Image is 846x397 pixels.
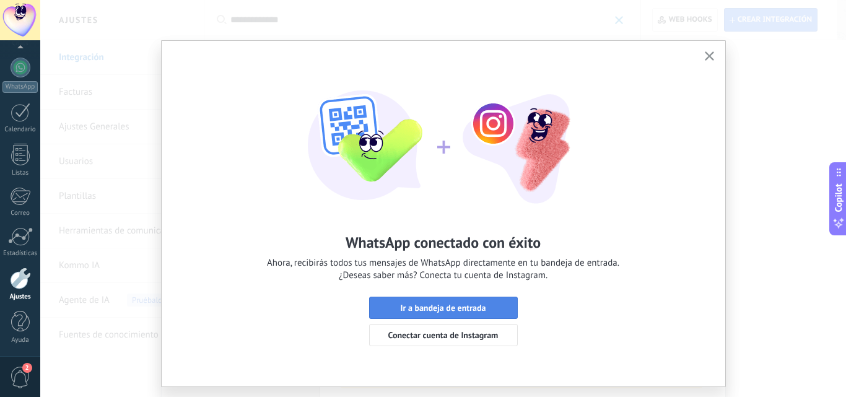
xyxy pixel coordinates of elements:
span: 2 [22,363,32,373]
span: Conectar cuenta de Instagram [388,331,499,339]
div: Calendario [2,126,38,134]
div: Listas [2,169,38,177]
div: Correo [2,209,38,217]
img: wa-lite-feat-instagram-success.png [307,59,580,208]
button: Conectar cuenta de Instagram [369,324,518,346]
div: Estadísticas [2,250,38,258]
span: Ahora, recibirás todos tus mensajes de WhatsApp directamente en tu bandeja de entrada. ¿Deseas sa... [267,257,619,282]
div: Ayuda [2,336,38,344]
button: Ir a bandeja de entrada [369,297,518,319]
span: Copilot [832,183,845,212]
span: Ir a bandeja de entrada [400,303,486,312]
div: Ajustes [2,293,38,301]
div: WhatsApp [2,81,38,93]
h2: WhatsApp conectado con éxito [346,233,541,252]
